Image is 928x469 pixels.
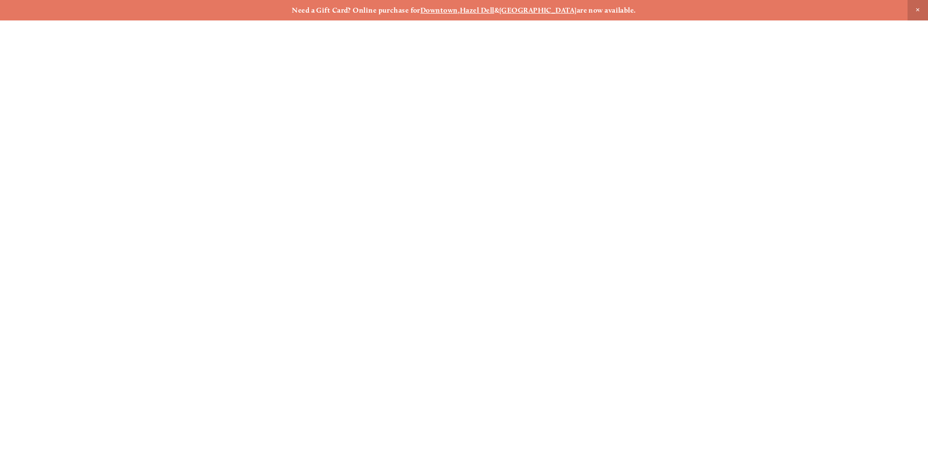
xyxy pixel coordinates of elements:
[460,6,494,15] a: Hazel Dell
[420,6,458,15] a: Downtown
[292,6,420,15] strong: Need a Gift Card? Online purchase for
[577,6,636,15] strong: are now available.
[494,6,499,15] strong: &
[499,6,577,15] a: [GEOGRAPHIC_DATA]
[458,6,460,15] strong: ,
